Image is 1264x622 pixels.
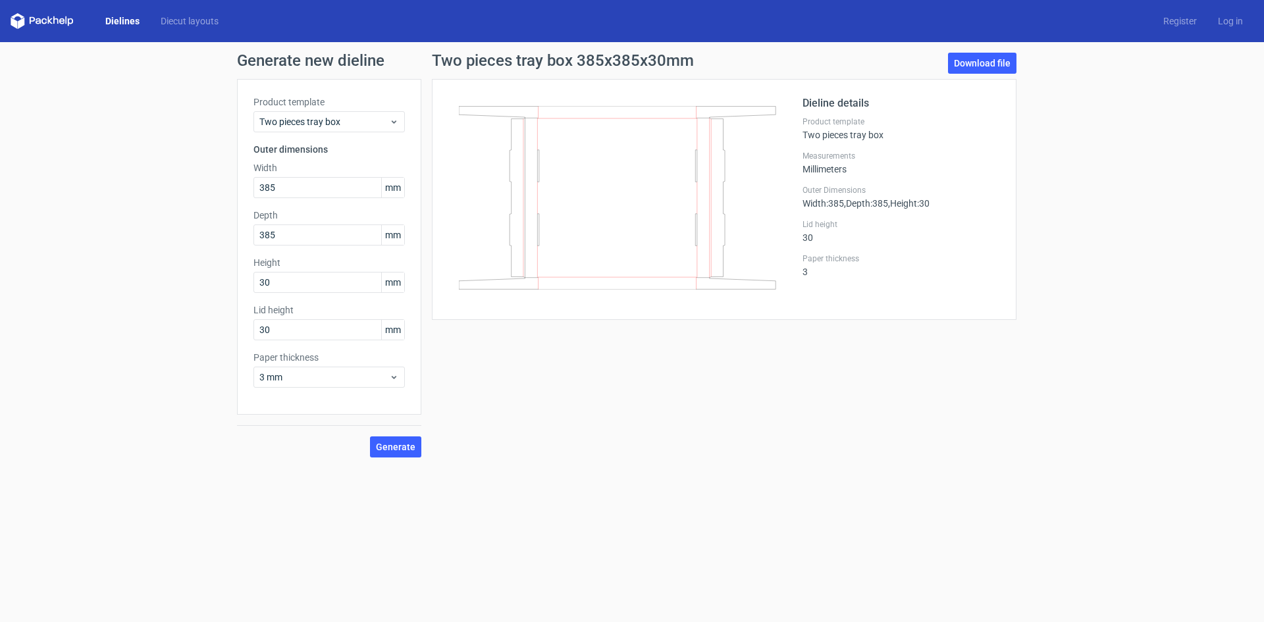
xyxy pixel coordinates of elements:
label: Product template [253,95,405,109]
a: Register [1153,14,1207,28]
label: Paper thickness [253,351,405,364]
h1: Generate new dieline [237,53,1027,68]
a: Diecut layouts [150,14,229,28]
label: Measurements [803,151,1000,161]
label: Lid height [253,303,405,317]
label: Lid height [803,219,1000,230]
div: Two pieces tray box [803,117,1000,140]
span: Width : 385 [803,198,844,209]
span: mm [381,225,404,245]
span: mm [381,178,404,197]
button: Generate [370,436,421,457]
span: Two pieces tray box [259,115,389,128]
h2: Dieline details [803,95,1000,111]
span: mm [381,320,404,340]
span: Generate [376,442,415,452]
label: Product template [803,117,1000,127]
h1: Two pieces tray box 385x385x30mm [432,53,694,68]
span: mm [381,272,404,292]
a: Log in [1207,14,1253,28]
label: Paper thickness [803,253,1000,264]
div: 30 [803,219,1000,243]
div: 3 [803,253,1000,277]
a: Download file [948,53,1016,74]
label: Height [253,256,405,269]
span: 3 mm [259,371,389,384]
label: Width [253,161,405,174]
span: , Depth : 385 [844,198,888,209]
div: Millimeters [803,151,1000,174]
a: Dielines [95,14,150,28]
h3: Outer dimensions [253,143,405,156]
span: , Height : 30 [888,198,930,209]
label: Depth [253,209,405,222]
label: Outer Dimensions [803,185,1000,195]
